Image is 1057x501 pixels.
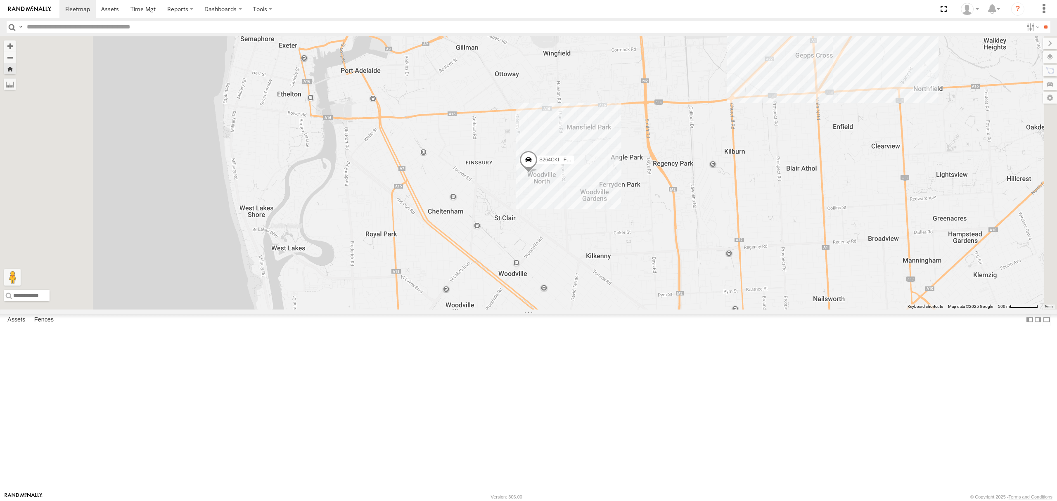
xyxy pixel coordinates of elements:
[995,304,1040,310] button: Map Scale: 500 m per 64 pixels
[4,40,16,52] button: Zoom in
[958,3,982,15] div: Peter Lu
[491,494,522,499] div: Version: 306.00
[1026,314,1034,326] label: Dock Summary Table to the Left
[5,493,43,501] a: Visit our Website
[1045,305,1053,308] a: Terms (opens in new tab)
[4,63,16,74] button: Zoom Home
[1009,494,1052,499] a: Terms and Conditions
[3,314,29,326] label: Assets
[4,78,16,90] label: Measure
[539,157,598,163] span: S264CKI - Fridge It Crafter
[998,304,1010,309] span: 500 m
[17,21,24,33] label: Search Query
[1043,314,1051,326] label: Hide Summary Table
[970,494,1052,499] div: © Copyright 2025 -
[908,304,943,310] button: Keyboard shortcuts
[1011,2,1024,16] i: ?
[1023,21,1041,33] label: Search Filter Options
[4,52,16,63] button: Zoom out
[8,6,51,12] img: rand-logo.svg
[1043,92,1057,104] label: Map Settings
[30,314,58,326] label: Fences
[4,269,21,286] button: Drag Pegman onto the map to open Street View
[948,304,993,309] span: Map data ©2025 Google
[1034,314,1042,326] label: Dock Summary Table to the Right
